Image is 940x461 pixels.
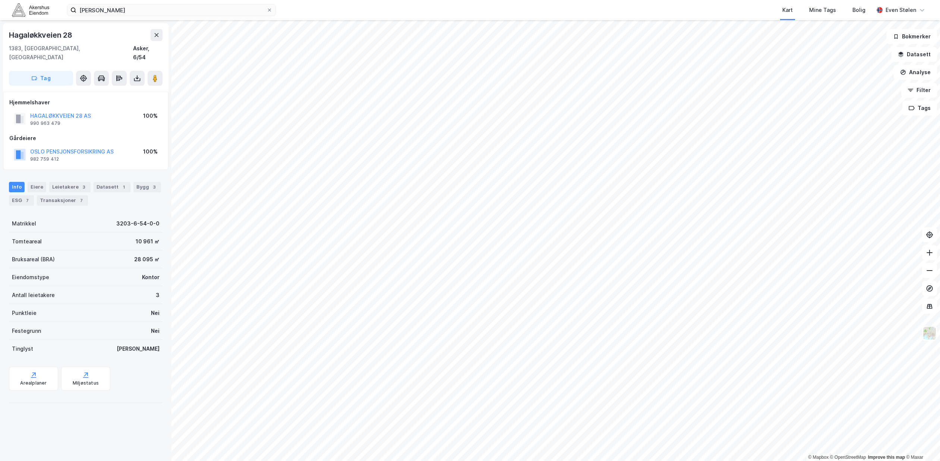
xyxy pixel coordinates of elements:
div: Datasett [94,182,130,192]
div: Nei [151,309,160,318]
iframe: Chat Widget [903,425,940,461]
div: 7 [78,197,85,204]
input: Søk på adresse, matrikkel, gårdeiere, leietakere eller personer [76,4,266,16]
button: Tag [9,71,73,86]
div: 100% [143,111,158,120]
div: 982 759 412 [30,156,59,162]
div: Nei [151,326,160,335]
div: Antall leietakere [12,291,55,300]
div: Hjemmelshaver [9,98,162,107]
div: 3203-6-54-0-0 [116,219,160,228]
div: Leietakere [49,182,91,192]
div: 3 [156,291,160,300]
img: Z [922,326,937,340]
img: akershus-eiendom-logo.9091f326c980b4bce74ccdd9f866810c.svg [12,3,49,16]
div: 3 [80,183,88,191]
div: Even Stølen [886,6,916,15]
button: Analyse [894,65,937,80]
div: 990 963 479 [30,120,60,126]
div: Miljøstatus [73,380,99,386]
div: Mine Tags [809,6,836,15]
div: Arealplaner [20,380,47,386]
div: 3 [151,183,158,191]
div: Eiere [28,182,46,192]
div: Punktleie [12,309,37,318]
button: Datasett [892,47,937,62]
div: Asker, 6/54 [133,44,163,62]
div: Transaksjoner [37,195,88,206]
div: Hagaløkkveien 28 [9,29,74,41]
div: 1 [120,183,127,191]
div: Kontrollprogram for chat [903,425,940,461]
div: 1383, [GEOGRAPHIC_DATA], [GEOGRAPHIC_DATA] [9,44,133,62]
button: Bokmerker [887,29,937,44]
div: ESG [9,195,34,206]
div: Gårdeiere [9,134,162,143]
button: Tags [902,101,937,116]
div: Bygg [133,182,161,192]
div: Tomteareal [12,237,42,246]
div: Bruksareal (BRA) [12,255,55,264]
div: Festegrunn [12,326,41,335]
div: Tinglyst [12,344,33,353]
div: Eiendomstype [12,273,49,282]
div: Kart [782,6,793,15]
div: 100% [143,147,158,156]
div: Kontor [142,273,160,282]
div: Matrikkel [12,219,36,228]
div: Bolig [852,6,865,15]
a: Mapbox [808,455,829,460]
a: OpenStreetMap [830,455,866,460]
div: 28 095 ㎡ [134,255,160,264]
div: [PERSON_NAME] [117,344,160,353]
div: 10 961 ㎡ [136,237,160,246]
div: 7 [23,197,31,204]
button: Filter [901,83,937,98]
a: Improve this map [868,455,905,460]
div: Info [9,182,25,192]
